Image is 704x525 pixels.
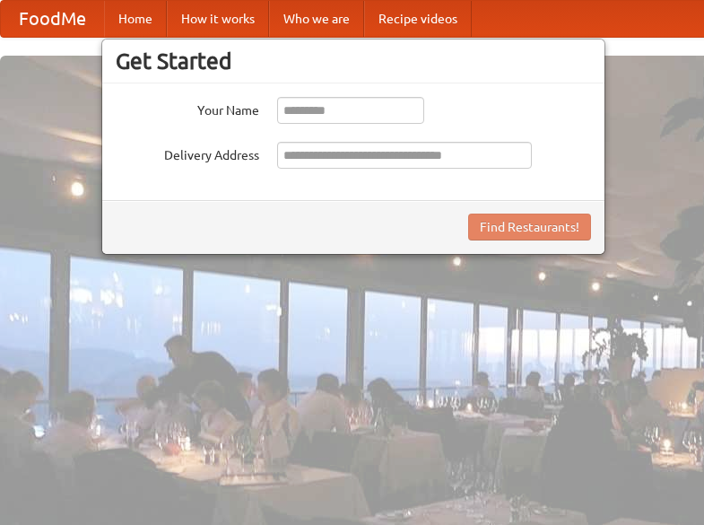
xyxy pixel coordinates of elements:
[269,1,364,37] a: Who we are
[364,1,472,37] a: Recipe videos
[1,1,104,37] a: FoodMe
[116,97,259,119] label: Your Name
[104,1,167,37] a: Home
[116,48,591,74] h3: Get Started
[167,1,269,37] a: How it works
[468,214,591,241] button: Find Restaurants!
[116,142,259,164] label: Delivery Address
